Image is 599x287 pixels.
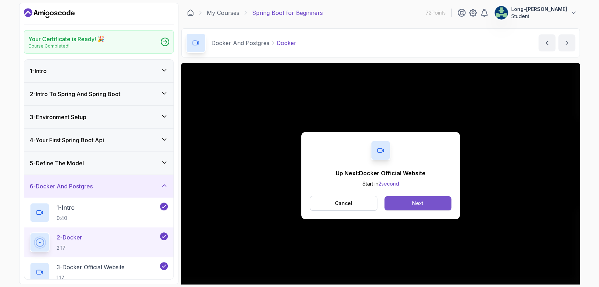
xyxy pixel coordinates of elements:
a: Your Certificate is Ready! 🎉Course Completed! [24,30,174,54]
p: Spring Boot for Beginners [252,9,323,17]
h3: 5 - Define The Model [30,159,84,167]
div: Next [412,200,423,207]
p: 1 - Intro [57,203,75,212]
a: Dashboard [24,7,75,19]
h3: 4 - Your First Spring Boot Api [30,136,104,144]
button: 6-Docker And Postgres [24,175,173,198]
img: user profile image [495,6,508,20]
p: Student [511,13,567,20]
p: Docker [276,39,296,47]
span: 2 second [378,181,399,187]
button: 3-Docker Official Website1:17 [30,262,168,282]
a: Dashboard [187,9,194,16]
button: 2-Docker2:17 [30,232,168,252]
button: 5-Define The Model [24,152,173,175]
button: 1-Intro0:40 [30,203,168,222]
p: Docker And Postgres [211,39,269,47]
button: user profile imageLong-[PERSON_NAME]Student [494,6,577,20]
p: 72 Points [426,9,446,16]
p: 1:17 [57,274,125,281]
p: Up Next: Docker Official Website [336,169,426,177]
p: 2 - Docker [57,233,82,242]
h3: 2 - Intro To Spring And Spring Boot [30,90,120,98]
button: 4-Your First Spring Boot Api [24,129,173,151]
button: Next [384,196,451,210]
p: Cancel [335,200,352,207]
a: My Courses [207,9,239,17]
button: 2-Intro To Spring And Spring Boot [24,83,173,105]
p: 2:17 [57,244,82,252]
button: previous content [538,34,555,51]
h3: 3 - Environment Setup [30,113,86,121]
button: next content [558,34,575,51]
p: Course Completed! [28,43,104,49]
p: Long-[PERSON_NAME] [511,6,567,13]
button: 1-Intro [24,60,173,82]
h2: Your Certificate is Ready! 🎉 [28,35,104,43]
h3: 1 - Intro [30,67,47,75]
button: Cancel [310,196,377,211]
p: Start in [336,180,426,187]
p: 3 - Docker Official Website [57,263,125,271]
button: 3-Environment Setup [24,106,173,128]
p: 0:40 [57,215,75,222]
h3: 6 - Docker And Postgres [30,182,93,191]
